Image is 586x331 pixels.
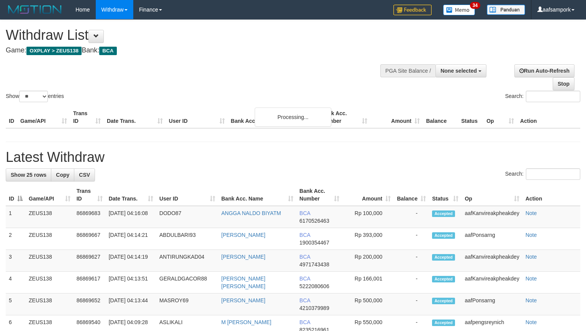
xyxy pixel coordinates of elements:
[74,168,95,181] a: CSV
[318,106,370,128] th: Bank Acc. Number
[462,184,522,206] th: Op: activate to sort column ascending
[394,184,429,206] th: Balance: activate to sort column ascending
[517,106,580,128] th: Action
[300,254,310,260] span: BCA
[522,184,580,206] th: Action
[462,206,522,228] td: aafKanvireakpheakdey
[462,228,522,250] td: aafPonsarng
[11,172,46,178] span: Show 25 rows
[553,77,575,90] a: Stop
[429,184,462,206] th: Status: activate to sort column ascending
[6,184,26,206] th: ID: activate to sort column descending
[56,172,69,178] span: Copy
[221,210,281,216] a: ANGGA NALDO BIYATM
[525,210,537,216] a: Note
[26,184,74,206] th: Game/API: activate to sort column ascending
[104,106,166,128] th: Date Trans.
[342,184,394,206] th: Amount: activate to sort column ascending
[300,261,329,267] span: Copy 4971743438 to clipboard
[6,28,383,43] h1: Withdraw List
[156,272,218,293] td: GERALDGACOR88
[462,250,522,272] td: aafKanvireakpheakdey
[26,293,74,315] td: ZEUS138
[300,276,310,282] span: BCA
[26,206,74,228] td: ZEUS138
[74,250,106,272] td: 86869627
[106,184,156,206] th: Date Trans.: activate to sort column ascending
[380,64,435,77] div: PGA Site Balance /
[370,106,423,128] th: Amount
[525,276,537,282] a: Note
[74,293,106,315] td: 86869652
[6,293,26,315] td: 5
[74,228,106,250] td: 86869667
[156,206,218,228] td: DODO87
[342,228,394,250] td: Rp 393,000
[483,106,517,128] th: Op
[300,240,329,246] span: Copy 1900354467 to clipboard
[432,276,455,282] span: Accepted
[221,297,265,303] a: [PERSON_NAME]
[300,232,310,238] span: BCA
[526,168,580,180] input: Search:
[432,232,455,239] span: Accepted
[156,250,218,272] td: ANTIRUNGKAD04
[6,272,26,293] td: 4
[79,172,90,178] span: CSV
[300,218,329,224] span: Copy 6170526463 to clipboard
[106,228,156,250] td: [DATE] 04:14:21
[26,228,74,250] td: ZEUS138
[74,184,106,206] th: Trans ID: activate to sort column ascending
[6,4,64,15] img: MOTION_logo.png
[6,250,26,272] td: 3
[470,2,480,9] span: 34
[6,47,383,54] h4: Game: Bank:
[255,108,331,127] div: Processing...
[228,106,318,128] th: Bank Acc. Name
[462,293,522,315] td: aafPonsarng
[423,106,458,128] th: Balance
[462,272,522,293] td: aafKanvireakpheakdey
[300,283,329,289] span: Copy 5222080606 to clipboard
[514,64,575,77] a: Run Auto-Refresh
[6,206,26,228] td: 1
[6,106,17,128] th: ID
[106,293,156,315] td: [DATE] 04:13:44
[26,250,74,272] td: ZEUS138
[99,47,116,55] span: BCA
[432,254,455,261] span: Accepted
[342,272,394,293] td: Rp 166,001
[156,293,218,315] td: MASROY69
[300,210,310,216] span: BCA
[394,293,429,315] td: -
[6,91,64,102] label: Show entries
[525,232,537,238] a: Note
[487,5,525,15] img: panduan.png
[26,47,82,55] span: OXPLAY > ZEUS138
[17,106,70,128] th: Game/API
[221,254,265,260] a: [PERSON_NAME]
[432,210,455,217] span: Accepted
[70,106,104,128] th: Trans ID
[26,272,74,293] td: ZEUS138
[156,184,218,206] th: User ID: activate to sort column ascending
[156,228,218,250] td: ABDULBARI93
[300,297,310,303] span: BCA
[505,91,580,102] label: Search:
[106,272,156,293] td: [DATE] 04:13:51
[51,168,74,181] a: Copy
[74,272,106,293] td: 86869617
[342,206,394,228] td: Rp 100,000
[435,64,486,77] button: None selected
[443,5,475,15] img: Button%20Memo.svg
[394,250,429,272] td: -
[505,168,580,180] label: Search:
[526,91,580,102] input: Search:
[166,106,228,128] th: User ID
[525,319,537,325] a: Note
[74,206,106,228] td: 86869683
[106,250,156,272] td: [DATE] 04:14:19
[458,106,483,128] th: Status
[300,319,310,325] span: BCA
[19,91,48,102] select: Showentries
